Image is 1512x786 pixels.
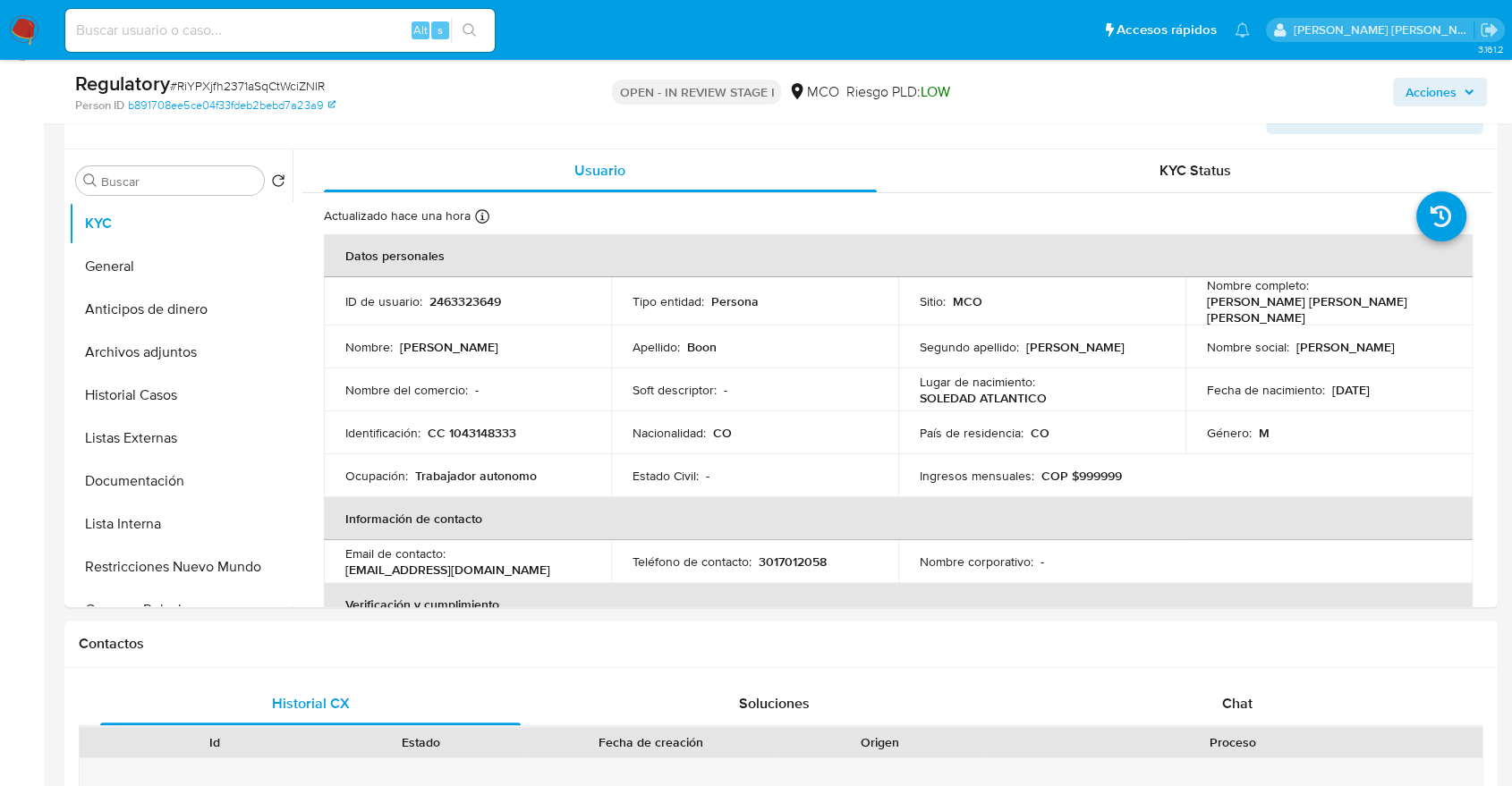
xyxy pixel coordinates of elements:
button: Cruces y Relaciones [69,588,293,631]
button: Anticipos de dinero [69,288,293,331]
p: SOLEDAD ATLANTICO [920,390,1047,406]
p: Trabajador autonomo [415,468,537,484]
span: Historial CX [272,693,350,714]
p: Nacionalidad : [633,425,706,441]
p: Fecha de nacimiento : [1207,382,1325,398]
span: Soluciones [739,693,810,714]
p: Estado Civil : [633,468,699,484]
span: KYC Status [1159,160,1231,181]
span: Usuario [574,160,625,181]
div: MCO [788,82,838,102]
button: Restricciones Nuevo Mundo [69,545,293,588]
p: [PERSON_NAME] [1026,339,1125,355]
p: Lugar de nacimiento : [920,374,1035,390]
p: [PERSON_NAME] [400,339,498,355]
p: - [1041,554,1044,570]
div: Origen [789,733,971,751]
p: CO [1031,425,1049,441]
h1: Contactos [79,635,1483,653]
button: Historial Casos [69,374,293,417]
span: Alt [413,21,428,38]
p: Tipo entidad : [633,293,704,309]
p: Género : [1207,425,1252,441]
button: search-icon [451,18,488,43]
p: - [724,382,727,398]
button: Volver al orden por defecto [271,173,285,193]
p: Ingresos mensuales : [920,468,1034,484]
p: - [706,468,709,484]
p: [EMAIL_ADDRESS][DOMAIN_NAME] [345,562,550,578]
p: Soft descriptor : [633,382,717,398]
p: 2463323649 [429,293,501,309]
p: OPEN - IN REVIEW STAGE I [612,80,781,105]
span: s [437,21,443,38]
p: [PERSON_NAME] [1296,339,1395,355]
p: Sitio : [920,293,946,309]
p: Nombre del comercio : [345,382,468,398]
p: Persona [711,293,759,309]
span: LOW [920,81,949,102]
a: Salir [1480,21,1499,39]
p: marianela.tarsia@mercadolibre.com [1294,21,1474,38]
p: - [475,382,479,398]
p: Identificación : [345,425,420,441]
th: Información de contacto [324,497,1473,540]
p: [PERSON_NAME] [PERSON_NAME] [PERSON_NAME] [1207,293,1444,325]
p: Ocupación : [345,468,408,484]
th: Verificación y cumplimiento [324,583,1473,626]
b: Person ID [75,97,124,114]
button: Archivos adjuntos [69,331,293,374]
p: Segundo apellido : [920,339,1019,355]
button: General [69,245,293,288]
input: Buscar usuario o caso... [65,19,495,42]
button: Documentación [69,460,293,503]
div: Id [123,733,305,751]
p: Nombre completo : [1207,277,1309,293]
input: Buscar [101,173,257,190]
p: 3017012058 [759,554,827,570]
p: CO [713,425,732,441]
p: País de residencia : [920,425,1024,441]
div: Proceso [996,733,1470,751]
p: CC 1043148333 [428,425,516,441]
span: Chat [1222,693,1253,714]
p: Actualizado hace una hora [324,207,471,224]
button: Buscar [83,173,98,188]
p: Email de contacto : [345,545,446,562]
a: Notificaciones [1235,22,1250,38]
p: Nombre : [345,339,393,355]
span: Acciones [1406,78,1457,106]
p: MCO [953,293,982,309]
p: [DATE] [1332,382,1370,398]
button: Listas Externas [69,417,293,460]
button: KYC [69,202,293,245]
b: Regulatory [75,69,170,97]
a: b891708ee5ce04f33fdeb2bebd7a23a9 [128,97,336,114]
p: COP $999999 [1041,468,1122,484]
div: Fecha de creación [537,733,764,751]
p: Apellido : [633,339,680,355]
p: Nombre corporativo : [920,554,1033,570]
p: Nombre social : [1207,339,1289,355]
span: # RiYPXjfh2371aSqCtWciZNlR [170,77,325,95]
p: Boon [687,339,717,355]
span: 3.161.2 [1477,42,1503,56]
button: Acciones [1393,78,1487,106]
button: Lista Interna [69,503,293,545]
th: Datos personales [324,234,1473,277]
p: ID de usuario : [345,293,422,309]
span: Accesos rápidos [1117,21,1217,39]
div: Estado [330,733,512,751]
p: Teléfono de contacto : [633,554,752,570]
p: M [1259,425,1270,441]
span: Riesgo PLD: [845,82,949,102]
